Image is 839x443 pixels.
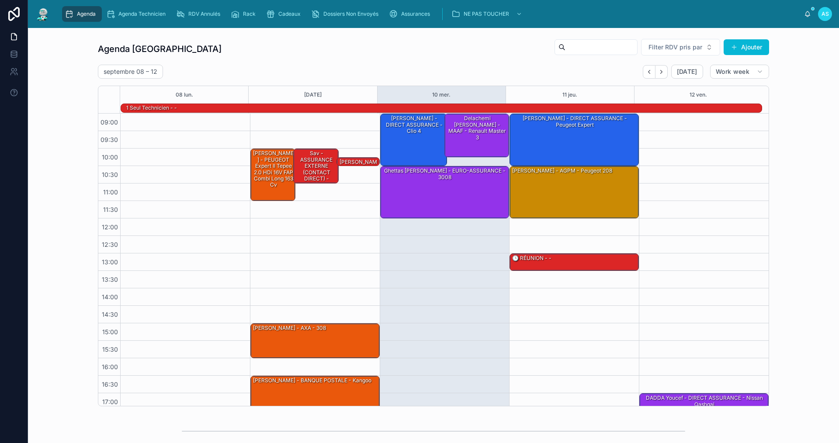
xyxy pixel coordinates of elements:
div: Ghettas [PERSON_NAME] - EURO-ASSURANCE - 3008 [381,166,509,218]
div: DADDA Youcef - DIRECT ASSURANCE - Nissan qashqai [640,394,768,428]
div: [PERSON_NAME] - DIRECT ASSURANCE - Clio 4 [382,114,447,135]
a: NE PAS TOUCHER [449,6,527,22]
h1: Agenda [GEOGRAPHIC_DATA] [98,43,222,55]
span: 11:00 [101,188,120,196]
div: 🕒 RÉUNION - - [511,254,552,262]
div: [PERSON_NAME] - BANQUE POSTALE - kangoo [252,377,372,384]
div: scrollable content [58,4,804,24]
button: Work week [710,65,769,79]
span: Agenda Technicien [118,10,166,17]
span: 09:00 [98,118,120,126]
div: [PERSON_NAME] - DIRECT ASSURANCE - Peugeot expert [510,114,638,166]
button: 10 mer. [432,86,451,104]
span: 14:30 [100,311,120,318]
span: 11:30 [101,206,120,213]
span: 13:30 [100,276,120,283]
span: 16:00 [100,363,120,370]
div: [PERSON_NAME] - DIRECT ASSURANCE - Peugeot expert [511,114,638,129]
button: [DATE] [304,86,322,104]
span: Work week [716,68,749,76]
a: RDV Annulés [173,6,226,22]
a: Agenda [62,6,102,22]
span: Rack [243,10,256,17]
span: 15:00 [100,328,120,336]
button: Back [643,65,655,79]
span: 13:00 [100,258,120,266]
button: Next [655,65,668,79]
div: [PERSON_NAME] - PEUGEOT Expert II Tepee 2.0 HDi 16V FAP Combi long 163 cv [252,149,295,189]
div: Delachemi [PERSON_NAME] - MAAF - Renault master 3 [445,114,509,157]
span: 16:30 [100,381,120,388]
span: 12:30 [100,241,120,248]
button: 11 jeu. [562,86,577,104]
span: RDV Annulés [188,10,220,17]
span: [DATE] [677,68,697,76]
span: AS [822,10,829,17]
div: [PERSON_NAME] - AXA - 308 [251,324,379,358]
span: Assurances [401,10,430,17]
a: Dossiers Non Envoyés [309,6,385,22]
h2: septembre 08 – 12 [104,67,157,76]
span: 10:30 [100,171,120,178]
div: [PERSON_NAME] - AGPM - peugeot 208 [511,167,613,175]
div: [PERSON_NAME] - DIRECT ASSURANCE - Clio 4 [381,114,447,166]
a: Cadeaux [263,6,307,22]
span: NE PAS TOUCHER [464,10,509,17]
span: Dossiers Non Envoyés [323,10,378,17]
a: Rack [228,6,262,22]
button: Select Button [641,39,720,55]
a: Agenda Technicien [104,6,172,22]
button: [DATE] [671,65,703,79]
div: Ghettas [PERSON_NAME] - EURO-ASSURANCE - 3008 [382,167,509,181]
button: 08 lun. [176,86,193,104]
span: Filter RDV pris par [648,43,702,52]
span: 10:00 [100,153,120,161]
div: [PERSON_NAME] - Jeep Renegade [337,158,379,166]
div: 🕒 RÉUNION - - [510,254,638,270]
button: Ajouter [724,39,769,55]
div: sav - ASSURANCE EXTERNE (CONTACT DIRECT) - zafira [295,149,338,189]
div: Delachemi [PERSON_NAME] - MAAF - Renault master 3 [446,114,508,142]
span: 17:00 [100,398,120,405]
div: [PERSON_NAME] - BANQUE POSTALE - kangoo [251,376,379,428]
span: 12:00 [100,223,120,231]
span: Agenda [77,10,96,17]
div: 1 seul technicien - - [125,104,178,112]
span: 09:30 [98,136,120,143]
div: [PERSON_NAME] - PEUGEOT Expert II Tepee 2.0 HDi 16V FAP Combi long 163 cv [251,149,295,201]
div: sav - ASSURANCE EXTERNE (CONTACT DIRECT) - zafira [294,149,338,183]
span: 14:00 [100,293,120,301]
a: Assurances [386,6,436,22]
img: App logo [35,7,51,21]
span: 15:30 [100,346,120,353]
button: 12 ven. [690,86,707,104]
div: [PERSON_NAME] - AXA - 308 [252,324,327,332]
span: Cadeaux [278,10,301,17]
div: [PERSON_NAME] - AGPM - peugeot 208 [510,166,638,218]
div: [PERSON_NAME] - Jeep Renegade [338,158,379,179]
div: DADDA Youcef - DIRECT ASSURANCE - Nissan qashqai [641,394,768,408]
